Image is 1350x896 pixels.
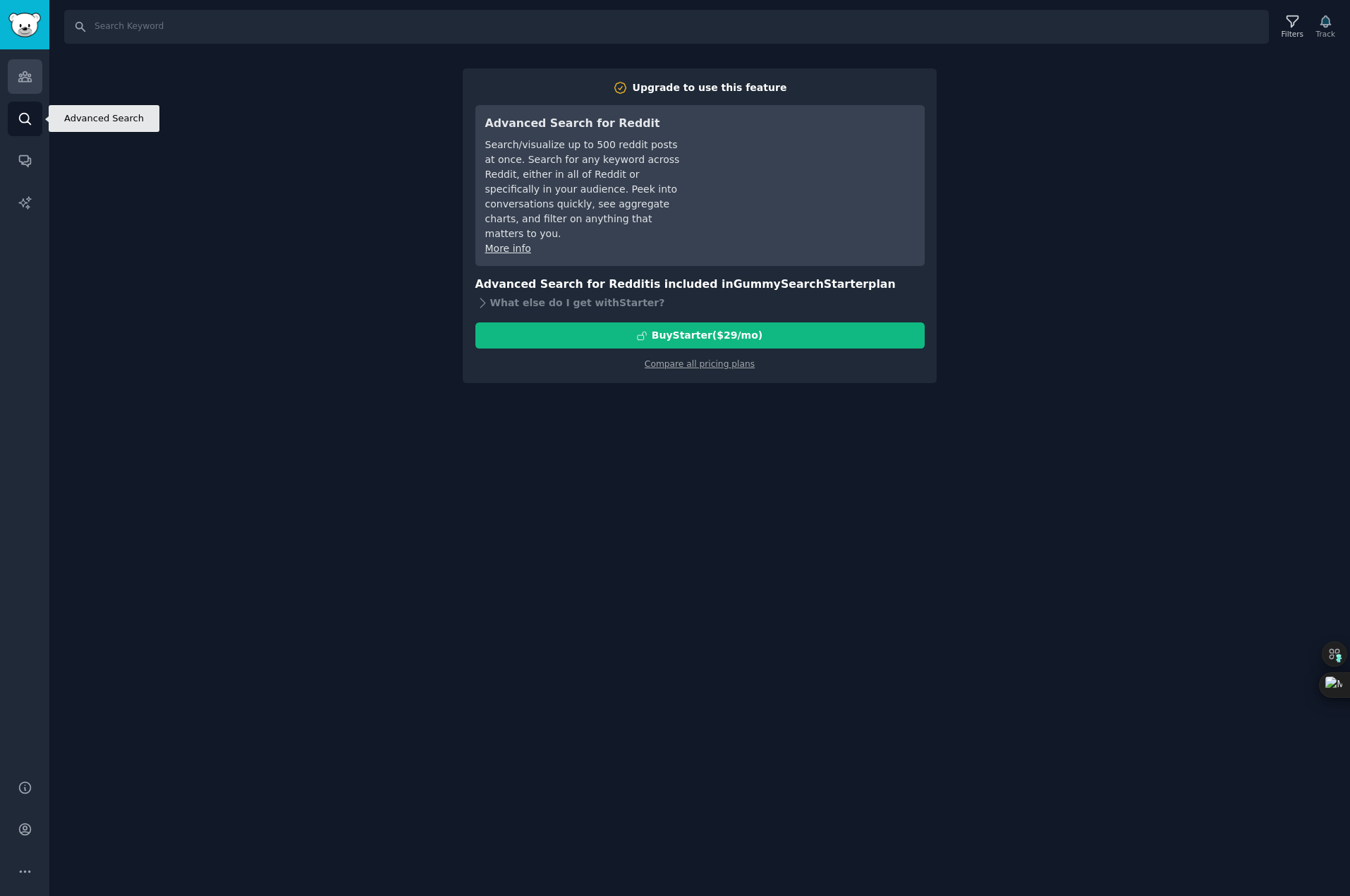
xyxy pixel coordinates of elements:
[475,293,925,313] div: What else do I get with Starter ?
[734,277,868,291] span: GummySearch Starter
[475,276,925,293] h3: Advanced Search for Reddit is included in plan
[8,13,41,37] img: GummySearch logo
[652,328,762,343] div: Buy Starter ($ 29 /mo )
[633,80,787,95] div: Upgrade to use this feature
[475,322,925,349] button: BuyStarter($29/mo)
[1282,29,1303,39] div: Filters
[64,10,1269,44] input: Search Keyword
[485,115,683,133] h3: Advanced Search for Reddit
[703,115,915,221] iframe: YouTube video player
[485,243,531,254] a: More info
[645,359,755,369] a: Compare all pricing plans
[485,138,683,241] div: Search/visualize up to 500 reddit posts at once. Search for any keyword across Reddit, either in ...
